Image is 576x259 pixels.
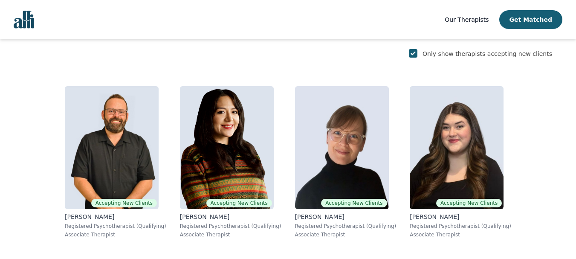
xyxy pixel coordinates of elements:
[403,79,518,245] a: Olivia_SnowAccepting New Clients[PERSON_NAME]Registered Psychotherapist (Qualifying)Associate The...
[321,199,387,207] span: Accepting New Clients
[410,86,504,209] img: Olivia_Snow
[436,199,502,207] span: Accepting New Clients
[180,231,281,238] p: Associate Therapist
[445,16,489,23] span: Our Therapists
[180,223,281,230] p: Registered Psychotherapist (Qualifying)
[410,231,511,238] p: Associate Therapist
[410,223,511,230] p: Registered Psychotherapist (Qualifying)
[423,50,552,57] label: Only show therapists accepting new clients
[65,231,166,238] p: Associate Therapist
[65,86,159,209] img: Josh_Cadieux
[295,223,397,230] p: Registered Psychotherapist (Qualifying)
[180,86,274,209] img: Luisa_Diaz Flores
[58,79,173,245] a: Josh_CadieuxAccepting New Clients[PERSON_NAME]Registered Psychotherapist (Qualifying)Associate Th...
[410,212,511,221] p: [PERSON_NAME]
[295,212,397,221] p: [PERSON_NAME]
[445,15,489,25] a: Our Therapists
[91,199,157,207] span: Accepting New Clients
[65,223,166,230] p: Registered Psychotherapist (Qualifying)
[295,86,389,209] img: Angela_Earl
[65,212,166,221] p: [PERSON_NAME]
[173,79,288,245] a: Luisa_Diaz FloresAccepting New Clients[PERSON_NAME]Registered Psychotherapist (Qualifying)Associa...
[180,212,281,221] p: [PERSON_NAME]
[206,199,272,207] span: Accepting New Clients
[499,10,562,29] button: Get Matched
[288,79,403,245] a: Angela_EarlAccepting New Clients[PERSON_NAME]Registered Psychotherapist (Qualifying)Associate The...
[14,11,34,29] img: alli logo
[295,231,397,238] p: Associate Therapist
